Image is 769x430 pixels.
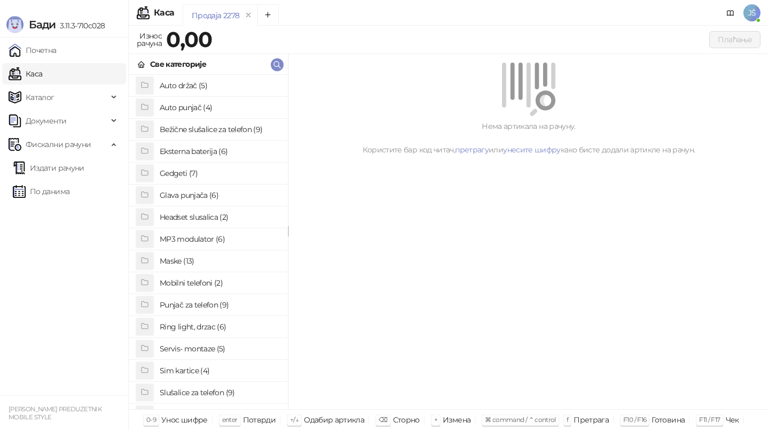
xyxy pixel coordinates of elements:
div: Измена [443,413,470,427]
a: унесите шифру [503,145,561,155]
div: Износ рачуна [135,29,164,50]
h4: Maske (13) [160,252,279,270]
a: Каса [9,63,42,85]
span: JŠ [743,4,760,21]
div: Унос шифре [161,413,208,427]
strong: 0,00 [166,26,212,52]
div: Потврди [243,413,276,427]
div: Претрага [574,413,609,427]
div: Нема артикала на рачуну. Користите бар код читач, или како бисте додали артикле на рачун. [301,120,756,156]
span: + [434,416,437,424]
a: претрагу [455,145,489,155]
span: Каталог [26,87,54,108]
div: Одабир артикла [304,413,364,427]
span: F10 / F16 [623,416,646,424]
button: remove [241,11,255,20]
h4: Auto držač (5) [160,77,279,94]
span: ⌘ command / ⌃ control [485,416,556,424]
div: grid [129,75,288,409]
h4: MP3 modulator (6) [160,231,279,248]
span: ⌫ [379,416,387,424]
h4: Gedgeti (7) [160,165,279,182]
div: Продаја 2278 [192,10,239,21]
span: f [567,416,568,424]
h4: Slušalice za telefon (9) [160,384,279,401]
button: Add tab [257,4,279,26]
span: 0-9 [146,416,156,424]
h4: Sim kartice (4) [160,362,279,379]
small: [PERSON_NAME] PREDUZETNIK MOBILE STYLE [9,405,101,421]
h4: Punjač za telefon (9) [160,296,279,313]
h4: Glava punjača (6) [160,187,279,204]
a: По данима [13,181,69,202]
h4: Ring light, drzac (6) [160,318,279,335]
span: Фискални рачуни [26,134,91,155]
h4: Auto punjač (4) [160,99,279,116]
h4: Mobilni telefoni (2) [160,274,279,291]
a: Почетна [9,40,57,61]
a: Издати рачуни [13,157,84,179]
h4: Servis- montaze (5) [160,340,279,357]
h4: Staklo za telefon (7) [160,406,279,423]
button: Плаћање [709,31,760,48]
h4: Bežične slušalice za telefon (9) [160,121,279,138]
span: 3.11.3-710c028 [56,21,105,30]
span: ↑/↓ [290,416,299,424]
span: Документи [26,110,66,132]
div: Каса [154,9,174,17]
div: Чек [726,413,739,427]
img: Logo [6,16,23,33]
span: enter [222,416,238,424]
div: Све категорије [150,58,206,70]
div: Сторно [393,413,420,427]
span: F11 / F17 [699,416,720,424]
h4: Headset slusalica (2) [160,209,279,226]
span: Бади [29,18,56,31]
a: Документација [722,4,739,21]
div: Готовина [652,413,685,427]
h4: Eksterna baterija (6) [160,143,279,160]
